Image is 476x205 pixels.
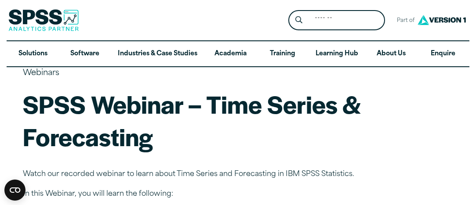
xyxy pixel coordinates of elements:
[23,168,454,181] p: Watch our recorded webinar to learn about Time Series and Forecasting in IBM SPSS Statistics.
[365,41,417,67] a: About Us
[111,41,204,67] a: Industries & Case Studies
[23,67,454,80] p: Webinars
[415,12,468,28] img: Version1 Logo
[295,16,302,24] svg: Search magnifying glass icon
[4,180,25,201] button: Open CMP widget
[23,88,454,153] h1: SPSS Webinar – Time Series & Forecasting
[392,14,415,27] span: Part of
[257,41,309,67] a: Training
[309,41,365,67] a: Learning Hub
[23,188,454,201] p: In this Webinar, you will learn the following:
[417,41,469,67] a: Enquire
[8,9,79,31] img: SPSS Analytics Partner
[59,41,111,67] a: Software
[204,41,256,67] a: Academia
[7,41,58,67] a: Solutions
[288,10,385,31] form: Site Header Search Form
[7,41,469,67] nav: Desktop version of site main menu
[291,12,307,29] button: Search magnifying glass icon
